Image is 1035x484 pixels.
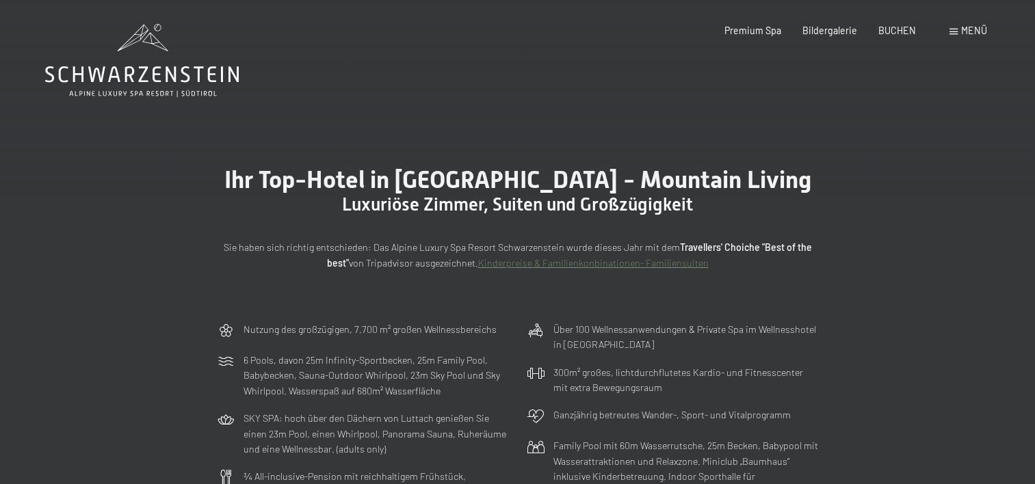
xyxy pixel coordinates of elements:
p: Nutzung des großzügigen, 7.700 m² großen Wellnessbereichs [244,322,497,338]
p: SKY SPA: hoch über den Dächern von Luttach genießen Sie einen 23m Pool, einen Whirlpool, Panorama... [244,411,509,457]
span: Ihr Top-Hotel in [GEOGRAPHIC_DATA] - Mountain Living [224,165,811,193]
p: Sie haben sich richtig entschieden: Das Alpine Luxury Spa Resort Schwarzenstein wurde dieses Jahr... [217,240,819,271]
a: Kinderpreise & Familienkonbinationen- Familiensuiten [478,257,709,269]
a: Premium Spa [724,25,781,36]
strong: Travellers' Choiche "Best of the best" [327,241,812,269]
a: Bildergalerie [802,25,857,36]
span: Luxuriöse Zimmer, Suiten und Großzügigkeit [342,194,693,215]
p: Ganzjährig betreutes Wander-, Sport- und Vitalprogramm [553,407,791,423]
a: BUCHEN [878,25,916,36]
p: Über 100 Wellnessanwendungen & Private Spa im Wellnesshotel in [GEOGRAPHIC_DATA] [553,322,819,353]
span: Menü [961,25,987,36]
p: 300m² großes, lichtdurchflutetes Kardio- und Fitnesscenter mit extra Bewegungsraum [553,365,819,396]
p: 6 Pools, davon 25m Infinity-Sportbecken, 25m Family Pool, Babybecken, Sauna-Outdoor Whirlpool, 23... [244,353,509,399]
